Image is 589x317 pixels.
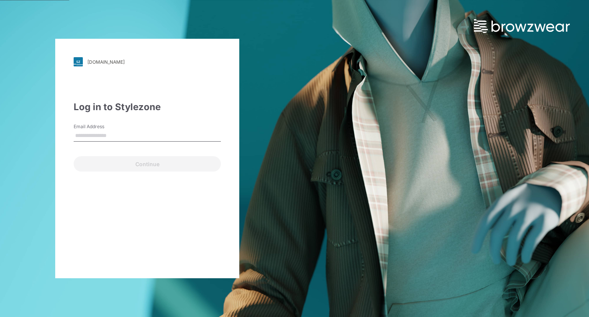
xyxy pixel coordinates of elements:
[74,57,83,66] img: svg+xml;base64,PHN2ZyB3aWR0aD0iMjgiIGhlaWdodD0iMjgiIHZpZXdCb3g9IjAgMCAyOCAyOCIgZmlsbD0ibm9uZSIgeG...
[74,123,127,130] label: Email Address
[74,100,221,114] div: Log in to Stylezone
[87,59,125,65] div: [DOMAIN_NAME]
[474,19,570,33] img: browzwear-logo.73288ffb.svg
[74,57,221,66] a: [DOMAIN_NAME]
